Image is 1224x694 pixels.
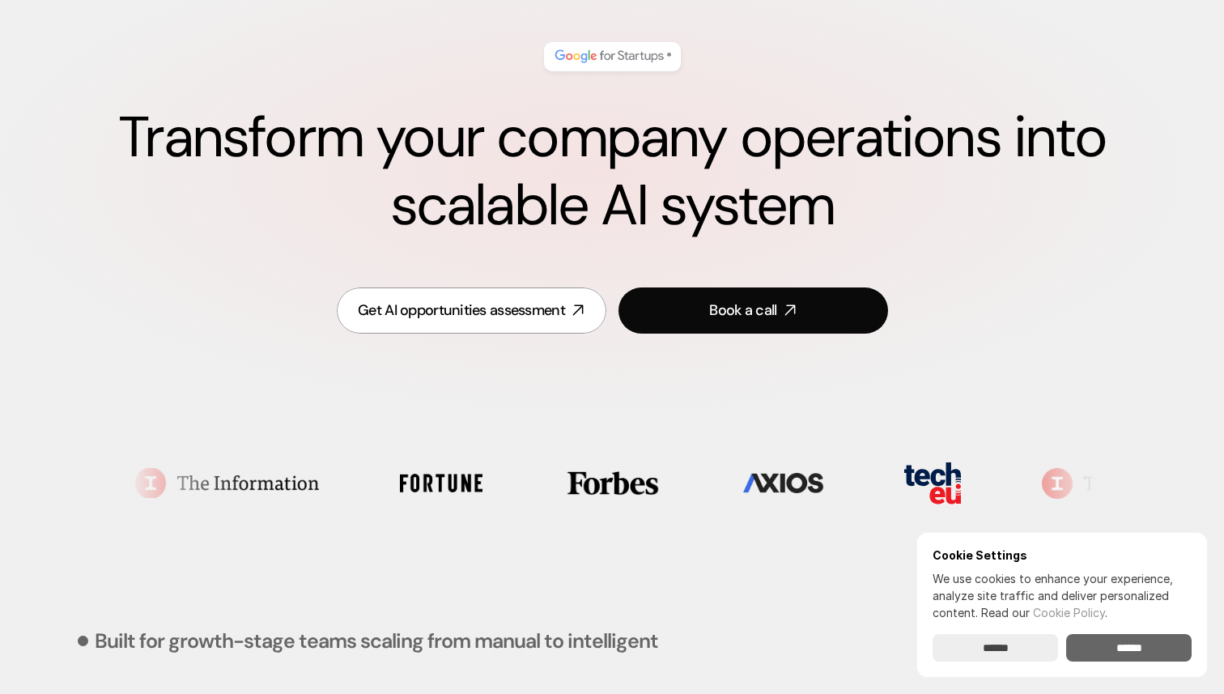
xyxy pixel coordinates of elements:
h6: Cookie Settings [933,548,1192,562]
h1: Transform your company operations into scalable AI system [65,104,1159,240]
div: Get AI opportunities assessment [358,300,565,321]
span: Read our . [981,606,1107,619]
a: Cookie Policy [1033,606,1105,619]
a: Book a call [618,287,888,334]
a: Get AI opportunities assessment [337,287,606,334]
p: Built for growth-stage teams scaling from manual to intelligent [95,631,658,651]
div: Book a call [709,300,776,321]
p: We use cookies to enhance your experience, analyze site traffic and deliver personalized content. [933,570,1192,621]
